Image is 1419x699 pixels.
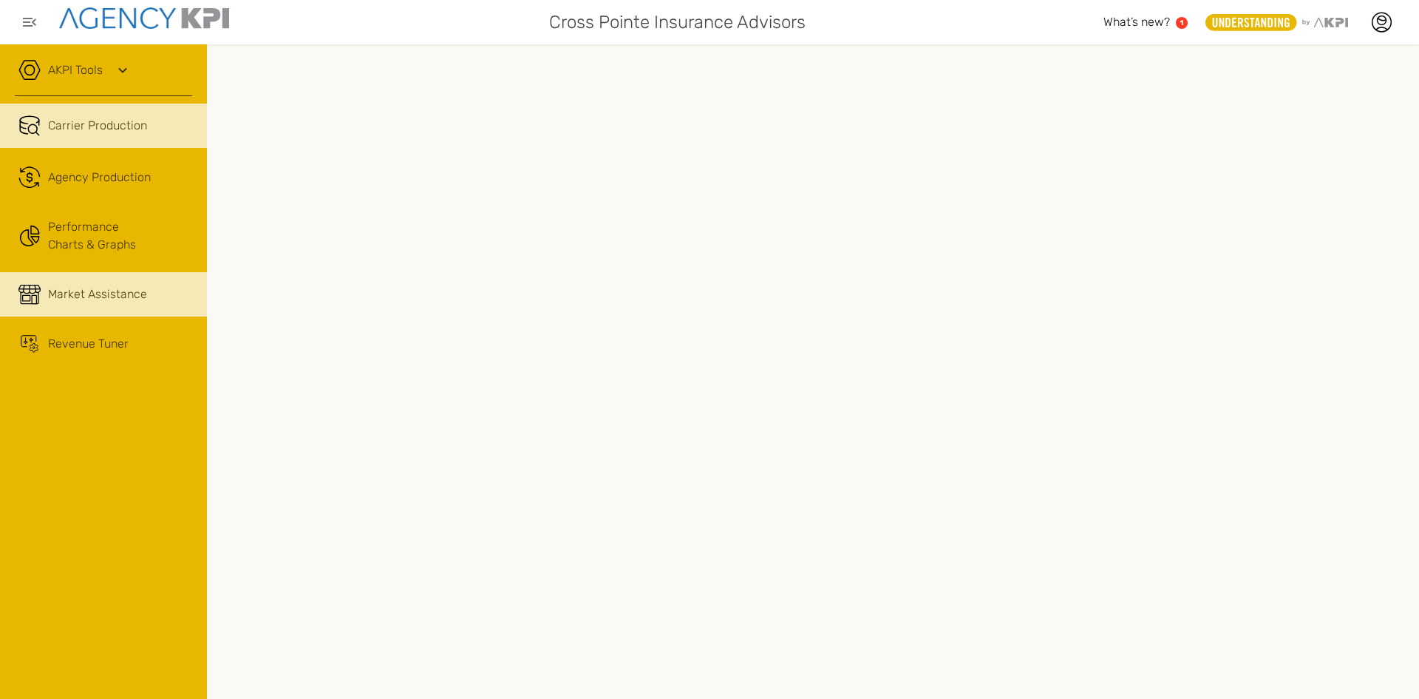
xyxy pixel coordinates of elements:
[48,117,147,135] span: Carrier Production
[59,7,229,29] img: agencykpi-logo-550x69-2d9e3fa8.png
[48,61,103,79] a: AKPI Tools
[1103,15,1170,29] span: What’s new?
[48,169,151,186] span: Agency Production
[1180,18,1184,27] text: 1
[549,9,806,36] span: Cross Pointe Insurance Advisors
[48,335,129,353] span: Revenue Tuner
[48,286,147,303] span: Market Assistance
[1176,17,1188,29] a: 1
